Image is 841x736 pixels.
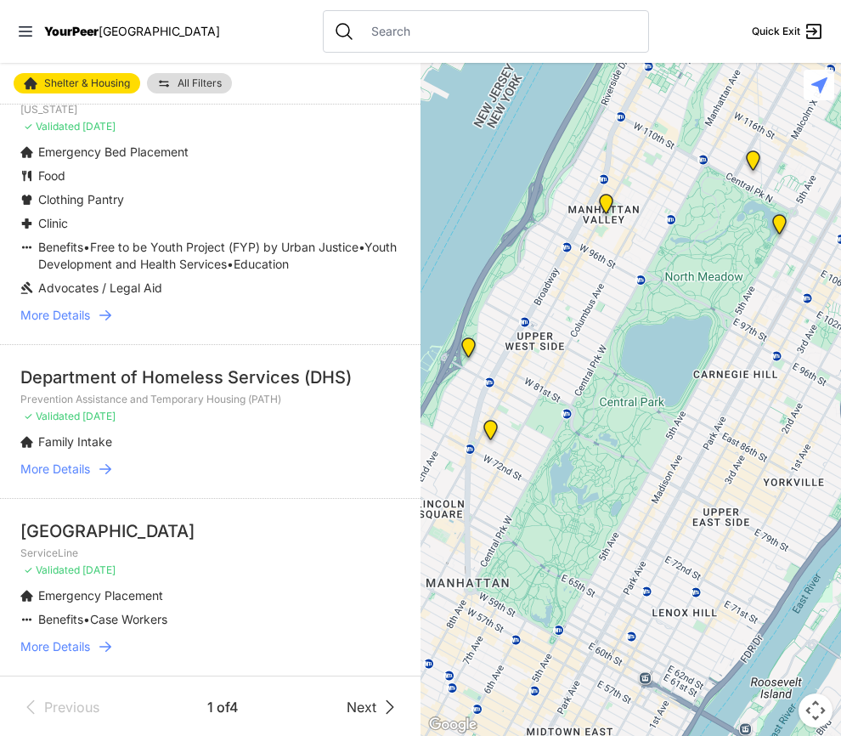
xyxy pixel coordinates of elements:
[20,307,90,324] span: More Details
[20,546,400,560] p: ServiceLine
[147,73,232,93] a: All Filters
[83,612,90,626] span: •
[38,192,124,207] span: Clothing Pantry
[90,612,167,626] span: Case Workers
[38,588,163,603] span: Emergency Placement
[227,257,234,271] span: •
[207,699,217,716] span: 1
[742,150,764,178] div: 820 MRT Residential Chemical Dependence Treatment Program
[20,393,400,406] p: Prevention Assistance and Temporary Housing (PATH)
[38,280,162,295] span: Advocates / Legal Aid
[458,337,479,365] div: Administrative Office, No Walk-Ins
[44,697,99,717] span: Previous
[20,307,400,324] a: More Details
[480,420,501,447] div: Hamilton Senior Center
[425,714,481,736] a: Open this area in Google Maps (opens a new window)
[44,78,130,88] span: Shelter & Housing
[82,410,116,422] span: [DATE]
[20,103,400,116] p: [US_STATE]
[347,697,376,717] span: Next
[82,563,116,576] span: [DATE]
[38,144,189,159] span: Emergency Bed Placement
[24,410,80,422] span: ✓ Validated
[99,24,220,38] span: [GEOGRAPHIC_DATA]
[44,26,220,37] a: YourPeer[GEOGRAPHIC_DATA]
[217,699,229,716] span: of
[20,461,90,478] span: More Details
[358,240,364,254] span: •
[347,697,400,717] a: Next
[82,120,116,133] span: [DATE]
[24,563,80,576] span: ✓ Validated
[38,612,83,626] span: Benefits
[20,461,400,478] a: More Details
[20,638,90,655] span: More Details
[38,434,112,449] span: Family Intake
[38,168,65,183] span: Food
[20,519,400,543] div: [GEOGRAPHIC_DATA]
[361,23,638,40] input: Search
[90,240,358,254] span: Free to be Youth Project (FYP) by Urban Justice
[83,240,90,254] span: •
[44,24,99,38] span: YourPeer
[234,257,289,271] span: Education
[14,73,140,93] a: Shelter & Housing
[20,365,400,389] div: Department of Homeless Services (DHS)
[595,194,617,221] div: Trinity Lutheran Church
[799,694,833,728] button: Map camera controls
[20,638,400,655] a: More Details
[425,714,481,736] img: Google
[752,21,824,42] a: Quick Exit
[38,216,68,230] span: Clinic
[229,699,239,716] span: 4
[178,78,222,88] span: All Filters
[38,240,83,254] span: Benefits
[24,120,80,133] span: ✓ Validated
[752,25,800,38] span: Quick Exit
